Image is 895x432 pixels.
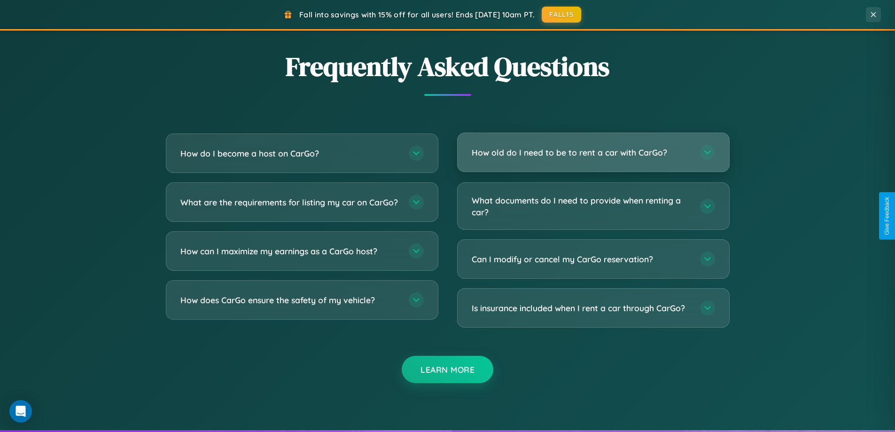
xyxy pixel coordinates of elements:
[472,302,691,314] h3: Is insurance included when I rent a car through CarGo?
[402,356,493,383] button: Learn More
[180,294,399,306] h3: How does CarGo ensure the safety of my vehicle?
[299,10,535,19] span: Fall into savings with 15% off for all users! Ends [DATE] 10am PT.
[472,253,691,265] h3: Can I modify or cancel my CarGo reservation?
[542,7,581,23] button: FALL15
[166,48,730,85] h2: Frequently Asked Questions
[472,195,691,218] h3: What documents do I need to provide when renting a car?
[180,148,399,159] h3: How do I become a host on CarGo?
[180,245,399,257] h3: How can I maximize my earnings as a CarGo host?
[9,400,32,423] div: Open Intercom Messenger
[472,147,691,158] h3: How old do I need to be to rent a car with CarGo?
[180,196,399,208] h3: What are the requirements for listing my car on CarGo?
[884,197,890,235] div: Give Feedback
